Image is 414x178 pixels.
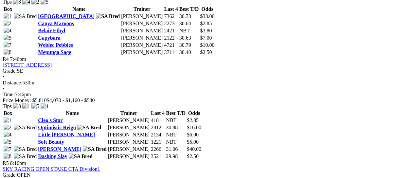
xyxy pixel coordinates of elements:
td: 4181 [151,117,165,123]
td: 2266 [151,146,165,152]
img: 4 [41,103,48,109]
td: 30.63 [179,34,199,41]
span: • [3,85,5,91]
th: Name [38,110,107,116]
td: 2134 [151,131,165,138]
span: $2.85 [200,20,212,26]
img: 4 [4,132,11,137]
td: [PERSON_NAME] [121,49,163,55]
td: 7362 [164,13,178,19]
img: 8 [4,153,11,159]
td: NBT [166,138,186,145]
td: 30.88 [166,124,186,131]
td: 30.64 [179,20,199,27]
img: SA Bred [77,124,101,130]
img: SA Bred [14,124,37,130]
td: [PERSON_NAME] [108,131,150,138]
span: $2.85 [187,117,199,123]
th: Odds [200,6,215,12]
td: [PERSON_NAME] [121,34,163,41]
th: Name [38,6,120,12]
span: R4 [3,56,9,62]
td: [PERSON_NAME] [108,146,150,152]
td: NBT [179,27,199,34]
span: $2.50 [200,49,212,55]
div: Prize Money: $5,810 [3,97,411,103]
td: 30.40 [179,49,199,55]
img: 1 [4,13,11,19]
th: Trainer [121,6,163,12]
img: 5 [31,103,39,109]
a: Optimistic Reign [38,124,76,130]
td: [PERSON_NAME] [121,42,163,48]
td: [PERSON_NAME] [108,124,150,131]
td: [PERSON_NAME] [121,27,163,34]
span: Box [4,110,12,116]
a: [STREET_ADDRESS] [3,62,52,67]
div: SE [3,68,411,74]
td: 30.79 [179,42,199,48]
span: $16.00 [187,124,201,130]
td: NBT [166,117,186,123]
a: [GEOGRAPHIC_DATA] [38,13,95,19]
td: 2273 [164,20,178,27]
img: SA Bred [14,146,37,152]
img: 8 [4,49,11,55]
img: 7 [4,42,11,48]
a: Weblec Pebbles [38,42,73,47]
td: 3711 [164,49,178,55]
th: Trainer [108,110,150,116]
img: 4 [4,27,11,33]
td: [PERSON_NAME] [108,117,150,123]
th: Last 4 [151,110,165,116]
img: SA Bred [96,13,120,19]
th: Odds [187,110,202,116]
a: SKY RACING OPEN STAKE CTA Division1 [3,166,100,171]
th: Best T/D [179,6,199,12]
td: 31.06 [166,146,186,152]
span: 7:46pm [10,56,26,62]
span: $33.00 [200,13,214,19]
a: Soft Beauty [38,139,64,144]
span: Box [4,6,12,11]
span: $7.00 [200,35,212,40]
a: Capybara [38,35,60,40]
span: $10.00 [200,42,214,47]
td: [PERSON_NAME] [121,20,163,27]
span: $5.00 [187,139,199,144]
img: SA Bred [69,153,93,159]
td: 30.73 [179,13,199,19]
img: 2 [4,124,11,130]
td: 4721 [164,42,178,48]
td: NBT [166,131,186,138]
td: 29.98 [166,153,186,159]
td: 1221 [151,138,165,145]
img: 5 [4,139,11,145]
img: SA Bred [14,153,37,159]
a: Mepunga Sage [38,49,71,55]
div: 7:46pm [3,91,411,97]
span: Grade: [3,172,17,177]
span: Grade: [3,68,17,73]
img: 5 [4,35,11,41]
img: 1 [22,103,30,109]
img: 1 [4,117,11,123]
td: 2421 [164,27,178,34]
span: $2.50 [187,153,199,159]
th: Best T/D [166,110,186,116]
a: Canya Maroons [38,20,74,26]
th: Last 4 [164,6,178,12]
a: Dashing Slay [38,153,67,159]
span: • [3,74,5,79]
span: $6.00 [187,132,199,137]
img: SA Bred [14,13,37,19]
span: $40.00 [187,146,201,151]
span: Distance: [3,80,22,85]
span: R5 [3,160,9,166]
span: $3.80 [200,27,212,33]
a: Cleo's Star [38,117,63,123]
img: SA Bred [83,146,107,152]
td: [PERSON_NAME] [108,153,150,159]
td: [PERSON_NAME] [108,138,150,145]
div: 530m [3,80,411,85]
